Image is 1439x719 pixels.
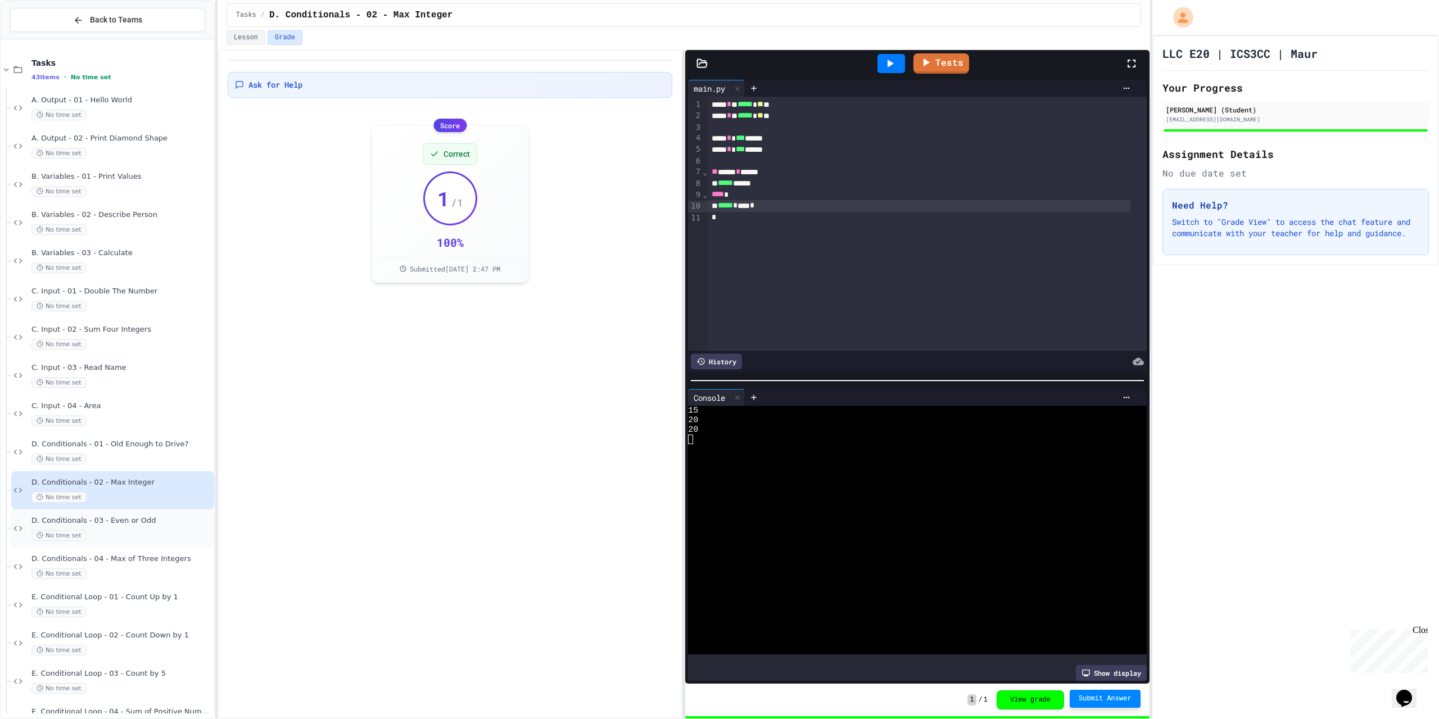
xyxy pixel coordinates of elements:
[688,144,702,155] div: 5
[1162,146,1429,162] h2: Assignment Details
[688,212,702,224] div: 11
[31,554,212,564] span: D. Conditionals - 04 - Max of Three Integers
[31,530,87,541] span: No time set
[688,133,702,144] div: 4
[31,248,212,258] span: B. Variables - 03 - Calculate
[31,516,212,526] span: D. Conditionals - 03 - Even or Odd
[31,301,87,311] span: No time set
[688,389,745,406] div: Console
[1166,115,1426,124] div: [EMAIL_ADDRESS][DOMAIN_NAME]
[1162,166,1429,180] div: No due date set
[1161,4,1196,30] div: My Account
[410,264,500,273] span: Submitted [DATE] 2:47 PM
[688,99,702,110] div: 1
[31,440,212,449] span: D. Conditionals - 01 - Old Enough to Drive?
[31,339,87,350] span: No time set
[433,119,467,132] div: Score
[688,189,702,201] div: 9
[31,707,212,717] span: E. Conditional Loop - 04 - Sum of Positive Numbers
[688,201,702,212] div: 10
[4,4,78,71] div: Chat with us now!Close
[1070,690,1141,708] button: Submit Answer
[1076,665,1147,681] div: Show display
[31,134,212,143] span: A. Output - 02 - Print Diamond Shape
[31,210,212,220] span: B. Variables - 02 - Describe Person
[702,190,708,199] span: Fold line
[31,224,87,235] span: No time set
[1079,694,1132,703] span: Submit Answer
[31,363,212,373] span: C. Input - 03 - Read Name
[90,14,142,26] span: Back to Teams
[984,695,988,704] span: 1
[688,156,702,167] div: 6
[31,263,87,273] span: No time set
[31,645,87,655] span: No time set
[31,492,87,503] span: No time set
[236,11,256,20] span: Tasks
[688,425,698,435] span: 20
[31,172,212,182] span: B. Variables - 01 - Print Values
[227,30,265,45] button: Lesson
[261,11,265,20] span: /
[31,401,212,411] span: C. Input - 04 - Area
[1172,216,1419,239] p: Switch to "Grade View" to access the chat feature and communicate with your teacher for help and ...
[10,8,205,32] button: Back to Teams
[451,195,463,210] span: / 1
[688,392,731,404] div: Console
[31,593,212,602] span: E. Conditional Loop - 01 - Count Up by 1
[1162,80,1429,96] h2: Your Progress
[31,669,212,679] span: E. Conditional Loop - 03 - Count by 5
[1162,46,1318,61] h1: LLC E20 | ICS3CC | Maur
[688,110,702,121] div: 2
[31,607,87,617] span: No time set
[31,110,87,120] span: No time set
[268,30,302,45] button: Grade
[31,58,212,68] span: Tasks
[702,168,708,177] span: Fold line
[688,178,702,189] div: 8
[437,187,450,210] span: 1
[688,415,698,425] span: 20
[691,354,742,369] div: History
[31,568,87,579] span: No time set
[31,148,87,159] span: No time set
[31,74,60,81] span: 43 items
[31,631,212,640] span: E. Conditional Loop - 02 - Count Down by 1
[1166,105,1426,115] div: [PERSON_NAME] (Student)
[688,122,702,133] div: 3
[31,186,87,197] span: No time set
[31,325,212,334] span: C. Input - 02 - Sum Four Integers
[437,234,464,250] div: 100 %
[979,695,983,704] span: /
[31,377,87,388] span: No time set
[1392,674,1428,708] iframe: chat widget
[248,79,302,91] span: Ask for Help
[688,80,745,97] div: main.py
[31,683,87,694] span: No time set
[31,415,87,426] span: No time set
[688,166,702,178] div: 7
[967,694,976,706] span: 1
[64,73,66,82] span: •
[1172,198,1419,212] h3: Need Help?
[31,478,212,487] span: D. Conditionals - 02 - Max Integer
[913,53,969,74] a: Tests
[1346,625,1428,673] iframe: chat widget
[71,74,111,81] span: No time set
[997,690,1064,709] button: View grade
[31,96,212,105] span: A. Output - 01 - Hello World
[688,406,698,415] span: 15
[444,148,470,160] span: Correct
[269,8,452,22] span: D. Conditionals - 02 - Max Integer
[31,287,212,296] span: C. Input - 01 - Double The Number
[688,83,731,94] div: main.py
[31,454,87,464] span: No time set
